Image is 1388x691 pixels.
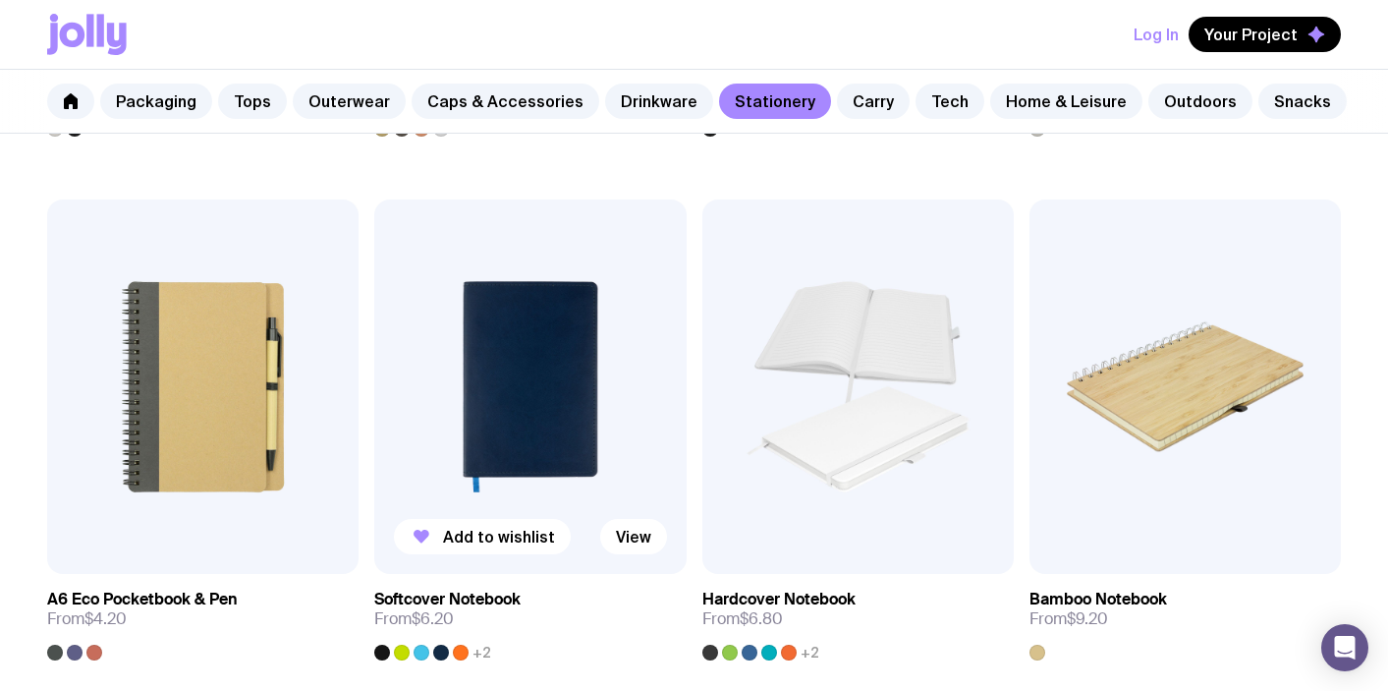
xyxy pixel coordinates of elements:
span: +2 [801,645,819,661]
a: Hardcover NotebookFrom$6.80+2 [702,574,1014,661]
div: Open Intercom Messenger [1321,624,1368,671]
a: Outdoors [1148,84,1252,119]
span: From [374,609,454,629]
span: +2 [472,645,491,661]
span: From [1029,609,1108,629]
span: $6.20 [412,608,454,629]
a: Softcover NotebookFrom$6.20+2 [374,574,686,661]
a: Tops [218,84,287,119]
a: Outerwear [293,84,406,119]
span: $6.80 [740,608,783,629]
a: Packaging [100,84,212,119]
span: Your Project [1204,25,1298,44]
a: Bamboo NotebookFrom$9.20 [1029,574,1341,661]
a: Drinkware [605,84,713,119]
span: From [47,609,127,629]
button: Add to wishlist [394,519,571,554]
h3: A6 Eco Pocketbook & Pen [47,590,238,609]
h3: Bamboo Notebook [1029,590,1167,609]
span: Add to wishlist [443,527,555,547]
a: Carry [837,84,910,119]
h3: Hardcover Notebook [702,590,856,609]
a: Caps & Accessories [412,84,599,119]
a: Tech [916,84,984,119]
span: $4.20 [84,608,127,629]
a: A6 Eco Pocketbook & PenFrom$4.20 [47,574,359,661]
a: Stationery [719,84,831,119]
h3: Softcover Notebook [374,590,521,609]
span: $9.20 [1067,608,1108,629]
span: From [702,609,783,629]
a: Snacks [1258,84,1347,119]
a: Home & Leisure [990,84,1142,119]
button: Your Project [1189,17,1341,52]
button: Log In [1134,17,1179,52]
a: View [600,519,667,554]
